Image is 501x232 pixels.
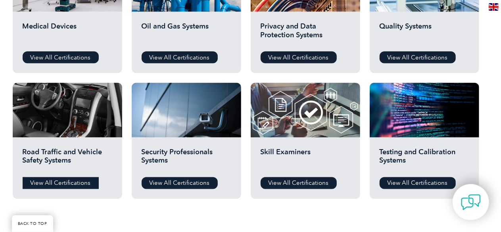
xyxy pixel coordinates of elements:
img: contact-chat.png [461,192,481,212]
h2: Road Traffic and Vehicle Safety Systems [23,148,112,171]
h2: Medical Devices [23,22,112,46]
a: View All Certifications [261,177,337,189]
h2: Oil and Gas Systems [142,22,231,46]
h2: Skill Examiners [261,148,350,171]
a: View All Certifications [23,177,99,189]
img: en [489,3,499,11]
h2: Testing and Calibration Systems [380,148,469,171]
a: View All Certifications [261,52,337,63]
a: View All Certifications [142,52,218,63]
a: BACK TO TOP [12,215,53,232]
h2: Security Professionals Systems [142,148,231,171]
a: View All Certifications [380,52,456,63]
h2: Quality Systems [380,22,469,46]
a: View All Certifications [380,177,456,189]
h2: Privacy and Data Protection Systems [261,22,350,46]
a: View All Certifications [142,177,218,189]
a: View All Certifications [23,52,99,63]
